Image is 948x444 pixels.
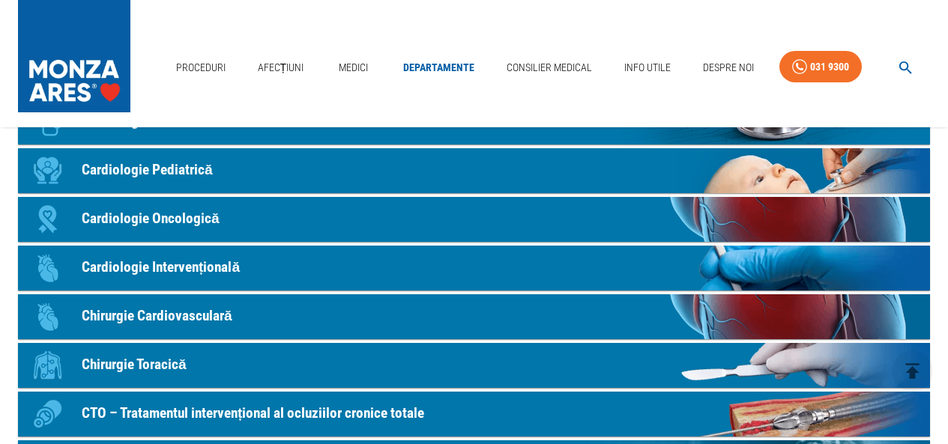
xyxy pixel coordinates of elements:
[25,343,70,388] div: Icon
[697,52,760,83] a: Despre Noi
[82,208,220,230] p: Cardiologie Oncologică
[82,257,240,279] p: Cardiologie Intervențională
[810,58,849,76] div: 031 9300
[82,305,232,327] p: Chirurgie Cardiovasculară
[892,350,933,392] button: delete
[18,246,930,291] a: IconCardiologie Intervențională
[18,294,930,339] a: IconChirurgie Cardiovasculară
[25,294,70,339] div: Icon
[18,197,930,242] a: IconCardiologie Oncologică
[501,52,598,83] a: Consilier Medical
[252,52,310,83] a: Afecțiuni
[18,148,930,193] a: IconCardiologie Pediatrică
[397,52,480,83] a: Departamente
[18,392,930,437] a: IconCTO – Tratamentul intervențional al ocluziilor cronice totale
[82,354,187,376] p: Chirurgie Toracică
[82,159,213,181] p: Cardiologie Pediatrică
[25,246,70,291] div: Icon
[618,52,677,83] a: Info Utile
[330,52,378,83] a: Medici
[779,51,862,83] a: 031 9300
[82,403,424,425] p: CTO – Tratamentul intervențional al ocluziilor cronice totale
[25,197,70,242] div: Icon
[25,148,70,193] div: Icon
[18,343,930,388] a: IconChirurgie Toracică
[170,52,232,83] a: Proceduri
[25,392,70,437] div: Icon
